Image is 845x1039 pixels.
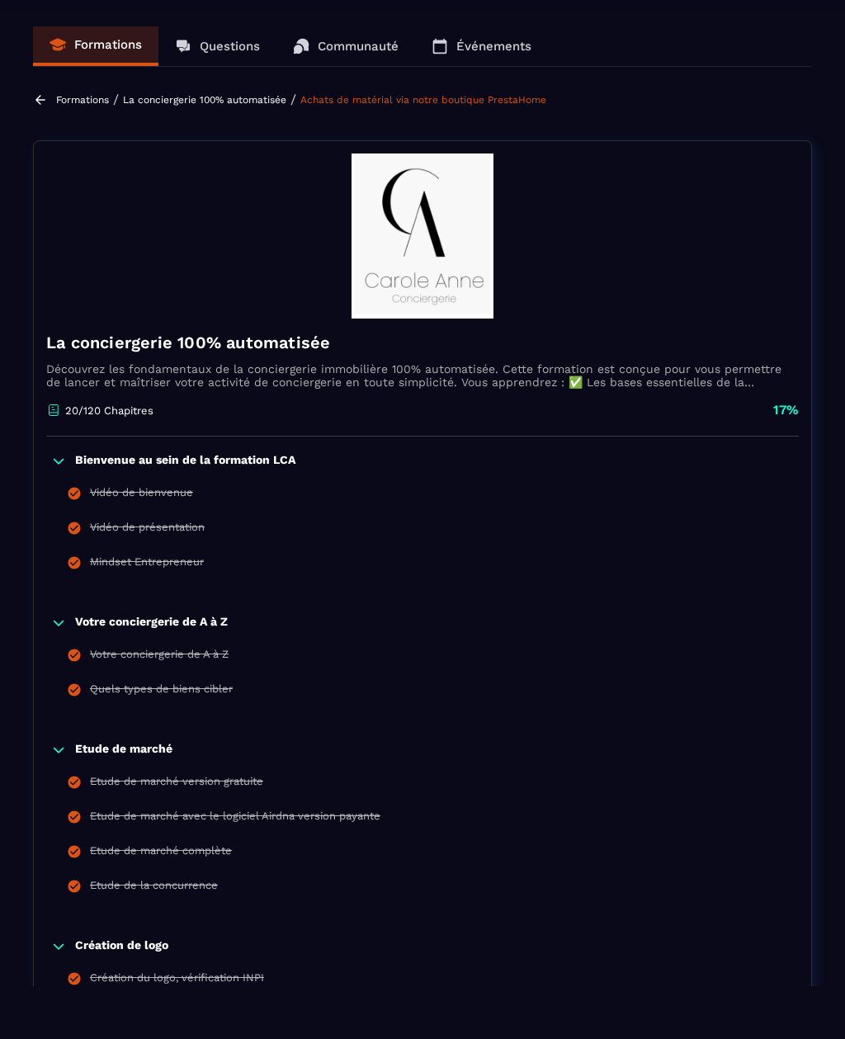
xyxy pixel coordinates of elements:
div: Etude de marché avec le logiciel Airdna version payante [90,810,380,828]
div: Vidéo de bienvenue [90,486,193,504]
div: Mindset Entrepreneur [90,555,204,574]
p: Etude de marché [75,742,172,758]
p: Découvrez les fondamentaux de la conciergerie immobilière 100% automatisée. Cette formation est c... [46,362,799,389]
a: Formations [56,94,109,106]
div: Etude de la concurrence [90,879,218,897]
a: Formations [33,26,158,66]
h4: La conciergerie 100% automatisée [46,331,799,354]
p: 17% [773,401,799,419]
div: Etude de marché version gratuite [90,775,263,793]
p: Création de logo [75,938,168,955]
div: Vidéo de présentation [90,521,205,539]
div: Etude de marché complète [90,844,232,862]
div: Création du logo, vérification INPI [90,971,264,989]
p: Communauté [318,39,399,54]
span: / [113,92,119,107]
div: Votre conciergerie de A à Z [90,648,229,666]
p: 20/120 Chapitres [65,404,153,417]
a: Communauté [276,26,415,66]
div: Quels types de biens cibler [90,682,233,701]
p: Événements [456,39,531,54]
a: Achats de matérial via notre boutique PrestaHome [300,94,546,106]
p: Votre conciergerie de A à Z [75,615,228,631]
a: La conciergerie 100% automatisée [123,94,286,106]
a: Questions [158,26,276,66]
img: banner [46,153,799,319]
span: / [290,92,296,107]
p: Formations [74,37,142,52]
p: Questions [200,39,260,54]
p: Bienvenue au sein de la formation LCA [75,453,295,470]
a: Événements [415,26,548,66]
